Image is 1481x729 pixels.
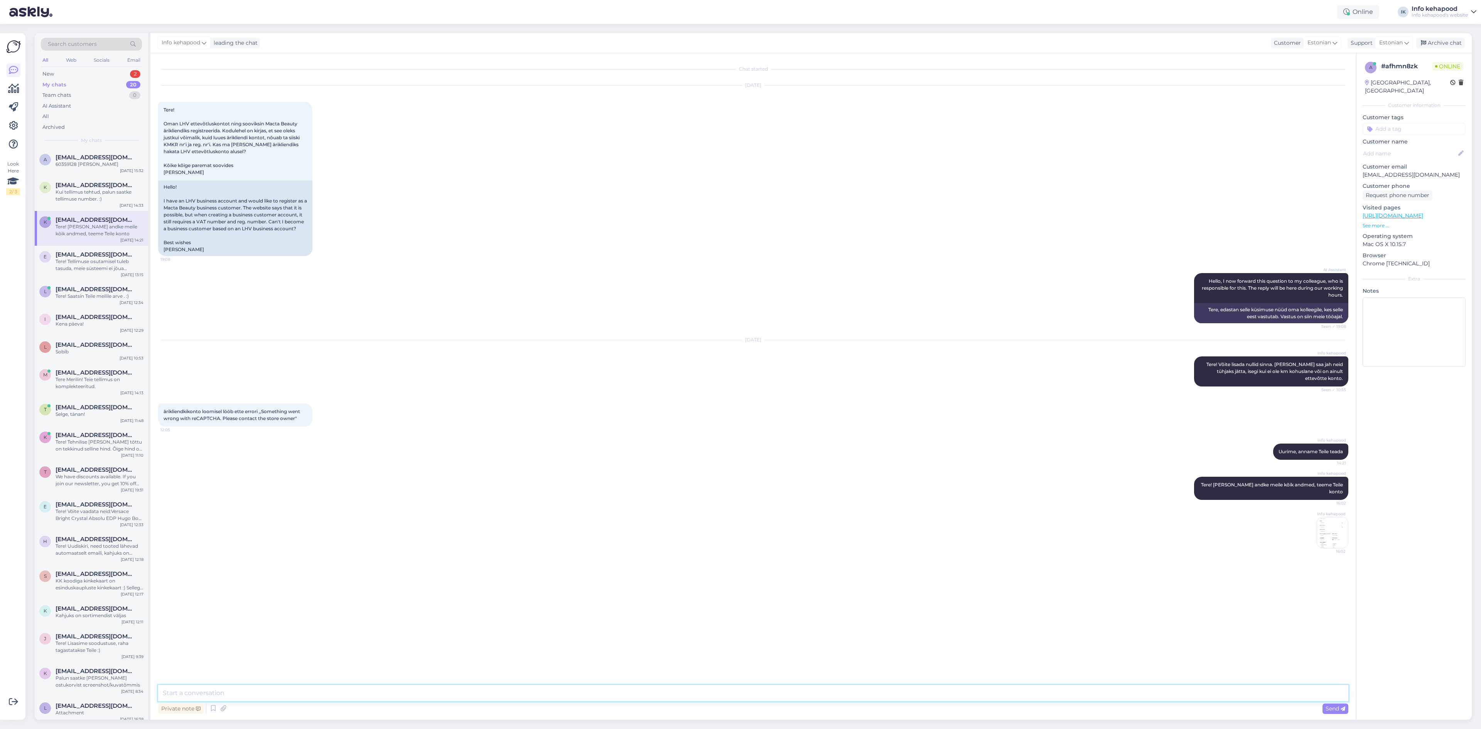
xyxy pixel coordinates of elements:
div: Request phone number [1363,190,1432,201]
a: Info kehapoodInfo kehapood's website [1412,6,1476,18]
span: k [44,434,47,440]
div: AI Assistant [42,102,71,110]
span: e [44,504,47,510]
span: ester.enna@gmail.com [56,501,136,508]
div: Socials [92,55,111,65]
div: [DATE] 12:33 [120,522,143,528]
div: Info kehapood [1412,6,1468,12]
div: [DATE] 14:33 [120,202,143,208]
span: Tere! Oman LHV ettevõtluskontot ning sooviksin Macta Beauty ärikliendiks registreerida. Kodulehel... [164,107,301,175]
div: [DATE] 11:10 [121,452,143,458]
div: [DATE] 14:13 [120,390,143,396]
div: [GEOGRAPHIC_DATA], [GEOGRAPHIC_DATA] [1365,79,1450,95]
span: Info kehapood [1317,437,1346,443]
div: Tere! Uudiskiri, need tooted lähevad automaatselt emaili, kahjuks on tekkinud mingi tehniline err... [56,543,143,557]
input: Add name [1363,149,1457,158]
img: Askly Logo [6,39,21,54]
span: AI Assistant [1317,267,1346,273]
span: l [44,344,47,350]
span: Seen ✓ 10:55 [1317,387,1346,393]
div: Tere! Saatsin Teile meilile arve . :) [56,293,143,300]
span: Tere! Võite lisada nullid sinna. [PERSON_NAME] saa jah neid tühjaks jätta, isegi kui ei ole km ko... [1206,361,1344,381]
img: Attachment [1317,517,1348,548]
div: Kahjuks on sortimendist väljas [56,612,143,619]
div: [DATE] 19:31 [121,487,143,493]
div: All [41,55,50,65]
div: We have discounts available. If you join our newsletter, you get 10% off your first order. You ca... [56,473,143,487]
div: IK [1398,7,1408,17]
div: 20 [126,81,140,89]
div: # afhmn8zk [1381,62,1432,71]
span: Estonian [1307,39,1331,47]
span: havih55236@bitmens.com [56,536,136,543]
div: Look Here [6,160,20,195]
div: 2 [130,70,140,78]
span: Info kehapood [162,39,200,47]
span: h [43,538,47,544]
span: lairikikkas8@gmail.com [56,702,136,709]
span: k [44,219,47,225]
div: Tere! [PERSON_NAME] andke meile kõik andmed, teeme Teile konto [56,223,143,237]
a: [URL][DOMAIN_NAME] [1363,212,1423,219]
span: l [44,289,47,294]
div: Support [1348,39,1373,47]
div: [DATE] [158,336,1348,343]
span: m [43,372,47,378]
div: New [42,70,54,78]
div: Archive chat [1416,38,1465,48]
div: [DATE] 8:34 [121,688,143,694]
div: Hello! I have an LHV business account and would like to register as a Macta Beauty business custo... [158,181,312,256]
span: Katrinree1000@gmail.com [56,668,136,675]
span: llillevald@gmail.com [56,341,136,348]
span: 16:02 [1317,500,1346,506]
p: Customer email [1363,163,1466,171]
p: Customer tags [1363,113,1466,121]
p: Operating system [1363,232,1466,240]
div: [DATE] 9:39 [121,654,143,660]
span: 12:05 [160,427,189,433]
div: Archived [42,123,65,131]
div: KK koodiga kinkekaart on esinduskaupluste kinkekaart :) Sellega kahjuks ei saa e-poes tasuda. [56,577,143,591]
span: i [44,316,46,322]
div: [DATE] 12:17 [121,591,143,597]
div: [DATE] 15:32 [120,168,143,174]
span: k [44,608,47,614]
div: Tere! Võite vaadata neid:Versace Bright Crystal Absolu EDP Hugo Boss Boss Woman EDP Hugo Boss Dee... [56,508,143,522]
span: 14:21 [1317,460,1346,466]
div: All [42,113,49,120]
div: Sobib [56,348,143,355]
div: [DATE] [158,82,1348,89]
span: a [1369,64,1373,70]
div: Customer [1271,39,1301,47]
span: Online [1432,62,1463,71]
p: See more ... [1363,222,1466,229]
span: Tere! [PERSON_NAME] andke meile kõik andmed, teeme Teile konto [1201,482,1344,494]
p: Chrome [TECHNICAL_ID] [1363,260,1466,268]
div: [DATE] 12:11 [121,619,143,625]
div: [DATE] 12:29 [120,327,143,333]
div: Team chats [42,91,71,99]
span: Search customers [48,40,97,48]
div: Extra [1363,275,1466,282]
div: Chat started [158,66,1348,73]
span: llillevald@gmail.com [56,286,136,293]
span: Send [1326,705,1345,712]
span: jaanakure@gmail.com [56,633,136,640]
span: merilin252@gmail.com [56,369,136,376]
span: e [44,254,47,260]
span: katyveski@gmail.com [56,605,136,612]
div: Online [1337,5,1379,19]
div: Tere! Lisasime soodustuse, raha tagastatakse Teile :) [56,640,143,654]
span: kristekalde@gmail.com [56,432,136,439]
div: Customer information [1363,102,1466,109]
span: 19:08 [160,256,189,262]
span: Info kehapood [1317,350,1346,356]
span: t [44,469,47,475]
span: t [44,407,47,412]
div: Private note [158,704,204,714]
span: arnepaun1@gmail.com [56,154,136,161]
div: leading the chat [211,39,258,47]
div: My chats [42,81,66,89]
div: Tere! Tellimuse osutamisel tuleb tasuda, meie süsteemi ei jõua maksmata tellimus [56,258,143,272]
span: ärikliendkikonto loomisel lööb ette errori ,,Something went wrong with reCAPTCHA. Please contact ... [164,408,301,421]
